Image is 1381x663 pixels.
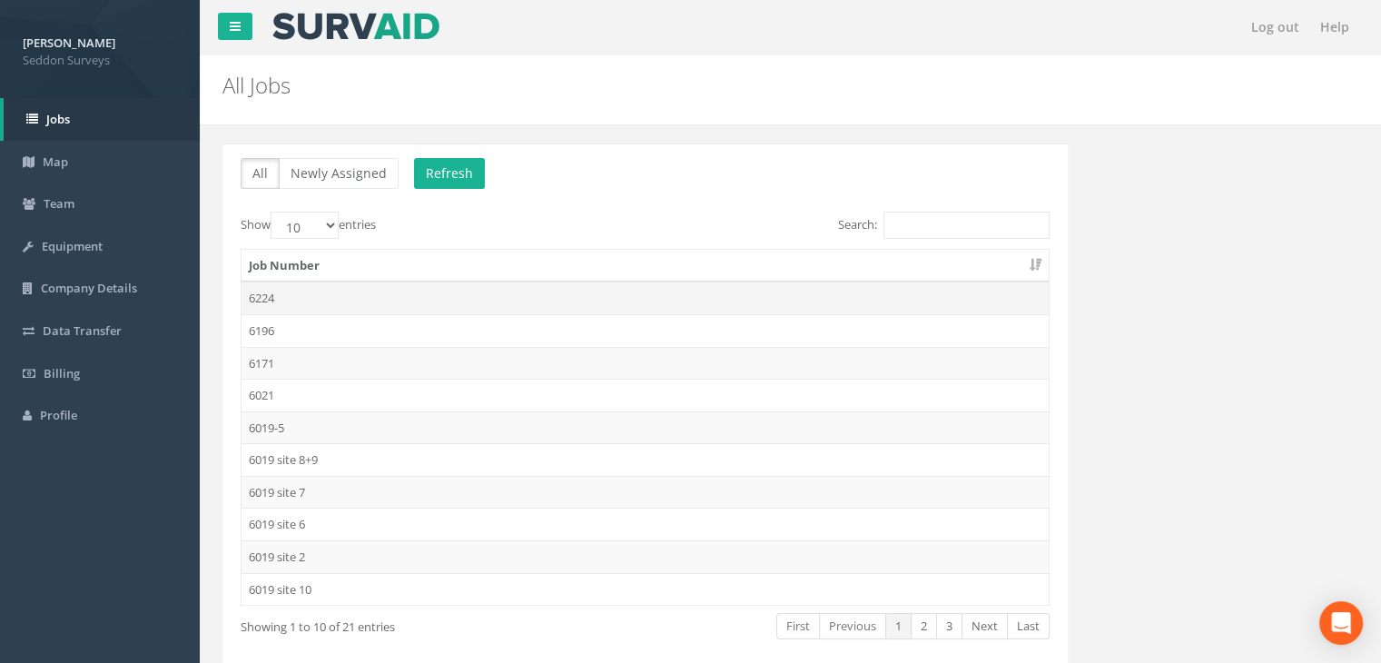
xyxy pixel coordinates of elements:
[962,613,1008,639] a: Next
[1007,613,1050,639] a: Last
[44,195,74,212] span: Team
[885,613,912,639] a: 1
[46,111,70,127] span: Jobs
[23,30,177,68] a: [PERSON_NAME] Seddon Surveys
[44,365,80,381] span: Billing
[242,250,1049,282] th: Job Number: activate to sort column ascending
[242,540,1049,573] td: 6019 site 2
[242,508,1049,540] td: 6019 site 6
[241,611,562,636] div: Showing 1 to 10 of 21 entries
[242,282,1049,314] td: 6224
[222,74,1165,97] h2: All Jobs
[23,35,115,51] strong: [PERSON_NAME]
[241,158,280,189] button: All
[41,280,137,296] span: Company Details
[43,153,68,170] span: Map
[776,613,820,639] a: First
[40,407,77,423] span: Profile
[43,322,122,339] span: Data Transfer
[23,52,177,69] span: Seddon Surveys
[241,212,376,239] label: Show entries
[4,98,200,141] a: Jobs
[242,379,1049,411] td: 6021
[242,443,1049,476] td: 6019 site 8+9
[883,212,1050,239] input: Search:
[1319,601,1363,645] div: Open Intercom Messenger
[242,573,1049,606] td: 6019 site 10
[414,158,485,189] button: Refresh
[242,411,1049,444] td: 6019-5
[242,314,1049,347] td: 6196
[42,238,103,254] span: Equipment
[838,212,1050,239] label: Search:
[279,158,399,189] button: Newly Assigned
[936,613,962,639] a: 3
[271,212,339,239] select: Showentries
[911,613,937,639] a: 2
[819,613,886,639] a: Previous
[242,347,1049,380] td: 6171
[242,476,1049,509] td: 6019 site 7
